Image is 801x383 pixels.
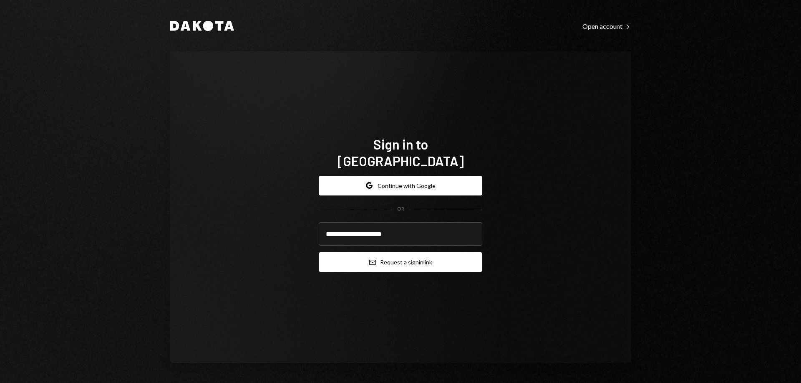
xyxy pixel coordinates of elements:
[319,252,482,272] button: Request a signinlink
[582,21,631,30] a: Open account
[582,22,631,30] div: Open account
[319,136,482,169] h1: Sign in to [GEOGRAPHIC_DATA]
[319,176,482,195] button: Continue with Google
[397,205,404,213] div: OR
